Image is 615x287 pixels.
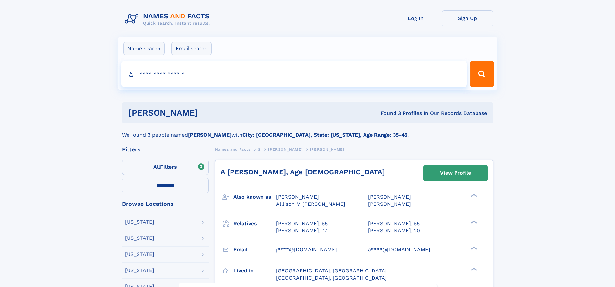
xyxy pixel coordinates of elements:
[125,219,154,225] div: [US_STATE]
[268,145,302,153] a: [PERSON_NAME]
[233,265,276,276] h3: Lived in
[390,10,442,26] a: Log In
[368,201,411,207] span: [PERSON_NAME]
[368,194,411,200] span: [PERSON_NAME]
[470,61,494,87] button: Search Button
[122,160,209,175] label: Filters
[469,193,477,198] div: ❯
[276,194,319,200] span: [PERSON_NAME]
[125,268,154,273] div: [US_STATE]
[469,267,477,271] div: ❯
[233,218,276,229] h3: Relatives
[122,123,493,139] div: We found 3 people named with .
[469,246,477,250] div: ❯
[469,220,477,224] div: ❯
[258,145,261,153] a: G
[424,165,487,181] a: View Profile
[442,10,493,26] a: Sign Up
[125,252,154,257] div: [US_STATE]
[276,227,327,234] a: [PERSON_NAME], 77
[368,220,420,227] a: [PERSON_NAME], 55
[122,147,209,152] div: Filters
[242,132,407,138] b: City: [GEOGRAPHIC_DATA], State: [US_STATE], Age Range: 35-45
[188,132,231,138] b: [PERSON_NAME]
[215,145,251,153] a: Names and Facts
[171,42,212,55] label: Email search
[310,147,344,152] span: [PERSON_NAME]
[276,268,387,274] span: [GEOGRAPHIC_DATA], [GEOGRAPHIC_DATA]
[122,201,209,207] div: Browse Locations
[276,275,387,281] span: [GEOGRAPHIC_DATA], [GEOGRAPHIC_DATA]
[220,168,385,176] a: A [PERSON_NAME], Age [DEMOGRAPHIC_DATA]
[368,227,420,234] a: [PERSON_NAME], 20
[125,236,154,241] div: [US_STATE]
[233,244,276,255] h3: Email
[121,61,467,87] input: search input
[153,164,160,170] span: All
[276,220,328,227] a: [PERSON_NAME], 55
[122,10,215,28] img: Logo Names and Facts
[128,109,289,117] h1: [PERSON_NAME]
[268,147,302,152] span: [PERSON_NAME]
[440,166,471,181] div: View Profile
[123,42,165,55] label: Name search
[276,201,345,207] span: Alllison M [PERSON_NAME]
[258,147,261,152] span: G
[233,192,276,203] h3: Also known as
[289,110,487,117] div: Found 3 Profiles In Our Records Database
